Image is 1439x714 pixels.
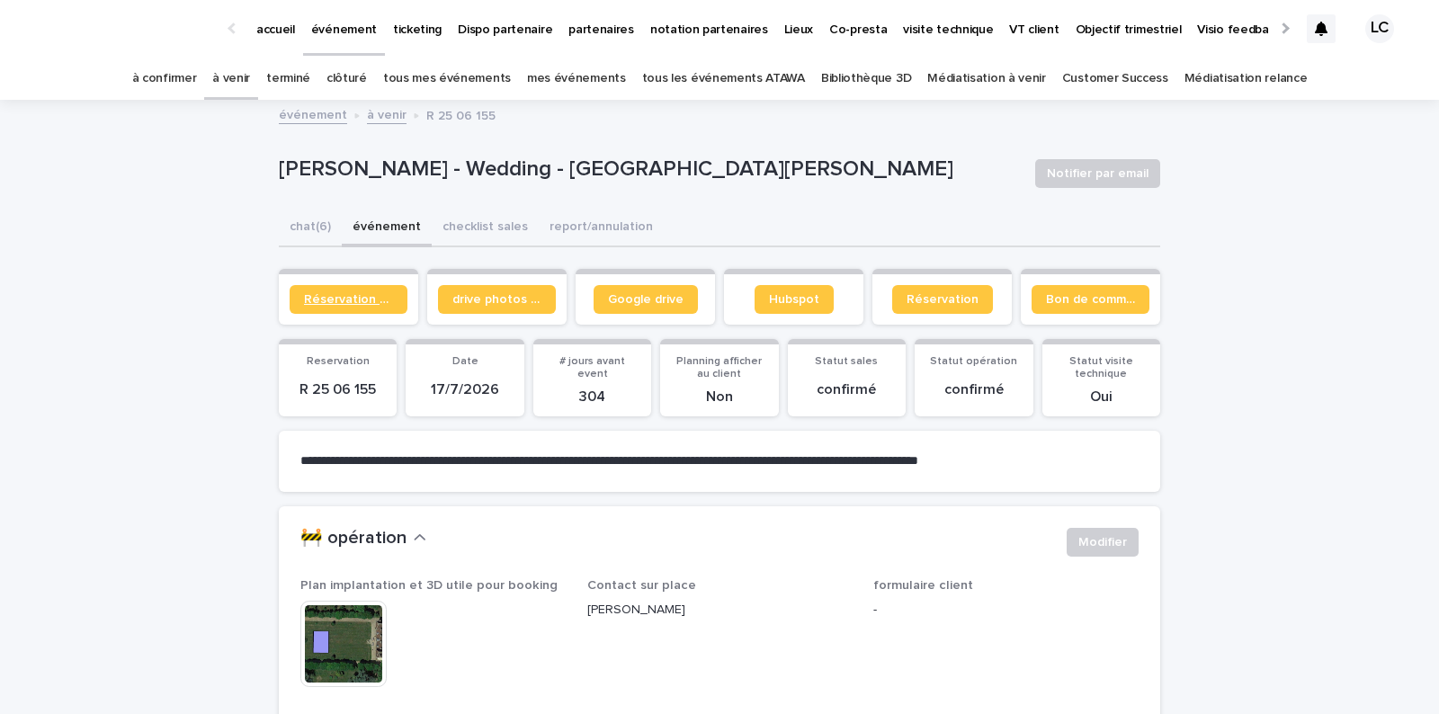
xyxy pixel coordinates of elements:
[367,103,407,124] a: à venir
[290,381,386,398] p: R 25 06 155
[1062,58,1168,100] a: Customer Success
[892,285,993,314] a: Réservation
[671,388,767,406] p: Non
[212,58,250,100] a: à venir
[1365,14,1394,43] div: LC
[927,58,1046,100] a: Médiatisation à venir
[266,58,310,100] a: terminé
[1078,533,1127,551] span: Modifier
[587,579,696,592] span: Contact sur place
[326,58,367,100] a: clôturé
[1047,165,1149,183] span: Notifier par email
[559,356,625,379] span: # jours avant event
[1069,356,1133,379] span: Statut visite technique
[925,381,1022,398] p: confirmé
[539,210,664,247] button: report/annulation
[907,293,979,306] span: Réservation
[527,58,626,100] a: mes événements
[300,528,426,549] button: 🚧 opération
[342,210,432,247] button: événement
[304,293,393,306] span: Réservation client
[821,58,911,100] a: Bibliothèque 3D
[608,293,684,306] span: Google drive
[307,356,370,367] span: Reservation
[544,388,640,406] p: 304
[300,528,407,549] h2: 🚧 opération
[36,11,210,47] img: Ls34BcGeRexTGTNfXpUC
[1032,285,1149,314] a: Bon de commande
[438,285,556,314] a: drive photos coordinateur
[279,156,1021,183] p: [PERSON_NAME] - Wedding - [GEOGRAPHIC_DATA][PERSON_NAME]
[132,58,197,100] a: à confirmer
[1035,159,1160,188] button: Notifier par email
[676,356,762,379] span: Planning afficher au client
[587,601,853,620] p: [PERSON_NAME]
[290,285,407,314] a: Réservation client
[769,293,819,306] span: Hubspot
[755,285,834,314] a: Hubspot
[594,285,698,314] a: Google drive
[300,579,558,592] span: Plan implantation et 3D utile pour booking
[1067,528,1139,557] button: Modifier
[642,58,805,100] a: tous les événements ATAWA
[383,58,511,100] a: tous mes événements
[432,210,539,247] button: checklist sales
[799,381,895,398] p: confirmé
[815,356,878,367] span: Statut sales
[1053,388,1149,406] p: Oui
[873,579,973,592] span: formulaire client
[1184,58,1308,100] a: Médiatisation relance
[930,356,1017,367] span: Statut opération
[1046,293,1135,306] span: Bon de commande
[426,104,496,124] p: R 25 06 155
[873,601,1139,620] p: -
[279,103,347,124] a: événement
[279,210,342,247] button: chat (6)
[452,356,478,367] span: Date
[416,381,513,398] p: 17/7/2026
[452,293,541,306] span: drive photos coordinateur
